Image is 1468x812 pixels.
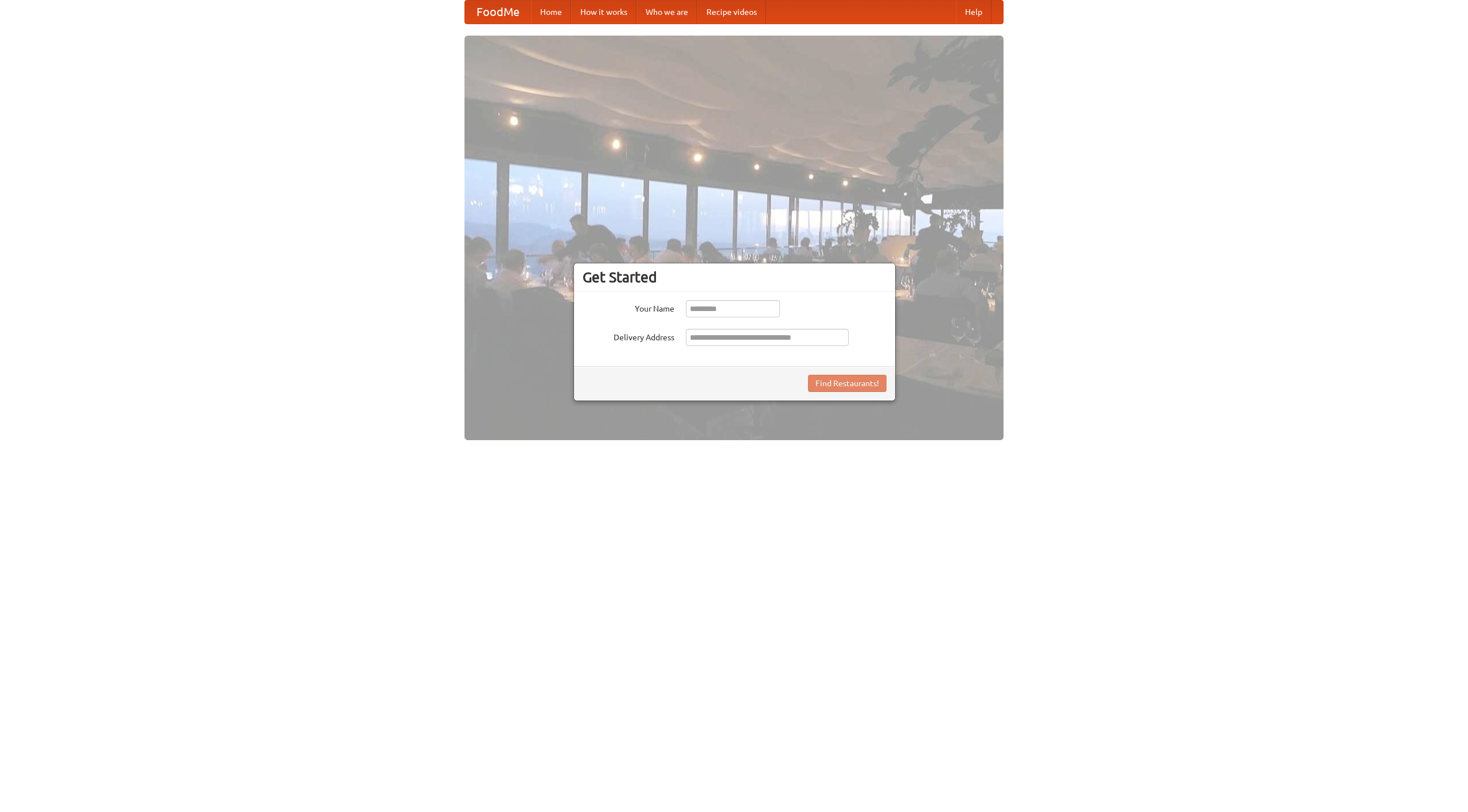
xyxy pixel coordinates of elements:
label: Delivery Address [583,329,674,343]
h3: Get Started [583,269,887,286]
button: Find Restaurants! [808,375,887,392]
a: Help [956,1,991,24]
a: FoodMe [465,1,531,24]
label: Your Name [583,300,674,314]
a: Home [531,1,571,24]
a: Recipe videos [697,1,766,24]
a: How it works [571,1,637,24]
a: Who we are [637,1,697,24]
